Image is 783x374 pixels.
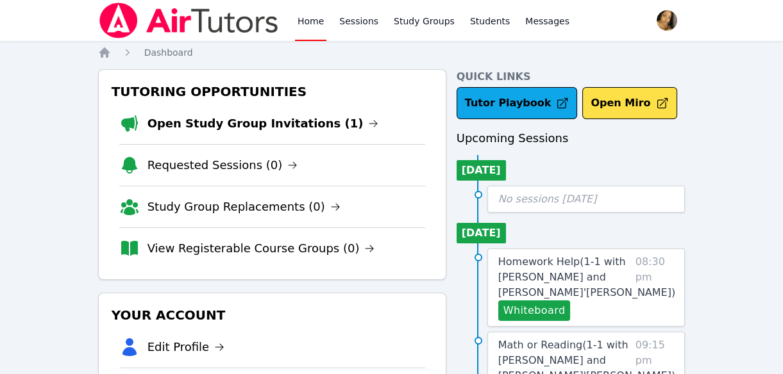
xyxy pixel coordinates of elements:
[498,300,571,321] button: Whiteboard
[457,87,578,119] a: Tutor Playbook
[109,80,435,103] h3: Tutoring Opportunities
[147,240,375,257] a: View Registerable Course Groups (0)
[147,198,341,216] a: Study Group Replacements (0)
[144,46,193,59] a: Dashboard
[582,87,677,119] button: Open Miro
[144,47,193,58] span: Dashboard
[457,69,686,85] h4: Quick Links
[457,223,506,243] li: [DATE]
[498,254,675,300] a: Homework Help(1-1 with [PERSON_NAME] and [PERSON_NAME]'[PERSON_NAME])
[636,254,675,321] span: 08:30 pm
[98,46,686,59] nav: Breadcrumb
[498,193,597,205] span: No sessions [DATE]
[147,156,298,174] a: Requested Sessions (0)
[147,115,379,133] a: Open Study Group Invitations (1)
[457,160,506,181] li: [DATE]
[109,304,435,327] h3: Your Account
[98,3,280,38] img: Air Tutors
[147,338,225,356] a: Edit Profile
[498,256,675,298] span: Homework Help ( 1-1 with [PERSON_NAME] and [PERSON_NAME]'[PERSON_NAME] )
[525,15,569,28] span: Messages
[457,129,686,147] h3: Upcoming Sessions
